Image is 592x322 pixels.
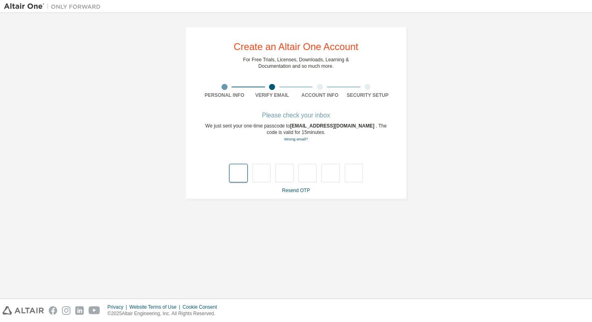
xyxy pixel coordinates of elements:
[89,306,100,315] img: youtube.svg
[201,92,248,98] div: Personal Info
[344,92,392,98] div: Security Setup
[129,304,182,310] div: Website Terms of Use
[75,306,84,315] img: linkedin.svg
[284,137,308,141] a: Go back to the registration form
[182,304,221,310] div: Cookie Consent
[201,113,391,118] div: Please check your inbox
[49,306,57,315] img: facebook.svg
[201,123,391,142] div: We just sent your one-time passcode to . The code is valid for 15 minutes.
[282,188,310,193] a: Resend OTP
[2,306,44,315] img: altair_logo.svg
[108,304,129,310] div: Privacy
[108,310,222,317] p: © 2025 Altair Engineering, Inc. All Rights Reserved.
[234,42,358,52] div: Create an Altair One Account
[290,123,376,129] span: [EMAIL_ADDRESS][DOMAIN_NAME]
[4,2,105,10] img: Altair One
[296,92,344,98] div: Account Info
[62,306,70,315] img: instagram.svg
[243,56,349,69] div: For Free Trials, Licenses, Downloads, Learning & Documentation and so much more.
[248,92,296,98] div: Verify Email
